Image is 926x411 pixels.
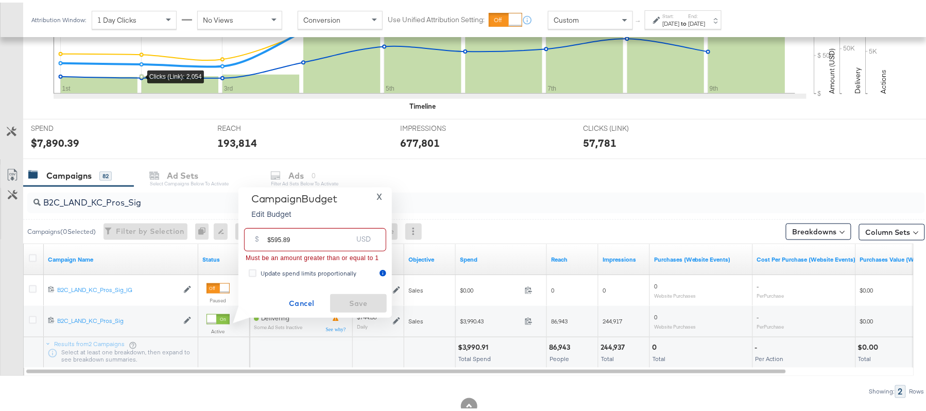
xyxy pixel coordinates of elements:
[653,352,665,360] span: Total
[97,13,136,22] span: 1 Day Clicks
[400,133,440,148] div: 677,801
[634,18,644,21] span: ↑
[859,352,871,360] span: Total
[31,133,79,148] div: $7,890.39
[48,253,194,261] a: Your campaign name.
[254,322,302,328] sub: Some Ad Sets Inactive
[755,340,761,350] div: -
[460,284,521,292] span: $0.00
[251,206,337,216] p: Edit Budget
[458,340,491,350] div: $3,990.91
[57,283,178,292] a: B2C_LAND_KC_Pros_Sig_IG
[757,280,759,287] span: -
[218,121,295,131] span: REACH
[551,315,568,322] span: 86,943
[460,315,521,322] span: $3,990.43
[654,290,696,296] sub: Website Purchases
[652,340,660,350] div: 0
[246,251,379,261] p: Must be an amount greater than or equal to 1
[251,190,337,202] div: Campaign Budget
[372,190,386,198] button: X
[261,312,289,319] span: Delivering
[858,340,882,350] div: $0.00
[757,311,759,318] span: -
[680,17,689,25] strong: to
[261,267,356,275] span: Update spend limits proportionally
[869,386,895,393] div: Showing:
[757,253,856,261] a: The average cost for each purchase tracked by your Custom Audience pixel on your website after pe...
[689,10,706,17] label: End:
[352,230,375,248] div: USD
[654,253,749,261] a: The number of times a purchase was made tracked by your Custom Audience pixel on your website aft...
[601,340,628,350] div: 244,937
[654,311,657,318] span: 0
[603,315,622,322] span: 244,917
[41,186,843,206] input: Search Campaigns by Name, ID or Objective
[31,121,108,131] span: SPEND
[549,340,573,350] div: 86,943
[689,17,706,25] div: [DATE]
[663,17,680,25] div: [DATE]
[460,253,543,261] a: The total amount spent to date.
[551,284,554,292] span: 0
[909,386,925,393] div: Rows
[554,13,579,22] span: Custom
[57,314,178,323] a: B2C_LAND_KC_Pros_Sig
[27,225,96,234] div: Campaigns ( 0 Selected)
[654,280,657,287] span: 0
[895,383,906,396] div: 2
[99,169,112,178] div: 82
[207,295,230,301] label: Paused
[583,133,616,148] div: 57,781
[388,12,485,22] label: Use Unified Attribution Setting:
[551,253,594,261] a: The number of people your ad was served to.
[195,221,214,237] div: 0
[303,13,340,22] span: Conversion
[756,352,784,360] span: Per Action
[601,352,614,360] span: Total
[860,315,873,322] span: $0.00
[859,221,925,238] button: Column Sets
[853,65,863,91] text: Delivery
[654,321,696,327] sub: Website Purchases
[408,315,423,322] span: Sales
[408,284,423,292] span: Sales
[218,133,258,148] div: 193,814
[400,121,477,131] span: IMPRESSIONS
[786,221,851,237] button: Breakdowns
[663,10,680,17] label: Start:
[550,352,569,360] span: People
[860,284,873,292] span: $0.00
[458,352,491,360] span: Total Spend
[376,187,382,201] span: X
[757,290,784,296] sub: Per Purchase
[757,321,784,327] sub: Per Purchase
[251,230,263,248] div: $
[408,253,452,261] a: Your campaign's objective.
[203,13,233,22] span: No Views
[409,99,436,109] div: Timeline
[267,222,352,244] input: Enter your budget
[31,14,87,21] div: Attribution Window:
[357,321,368,327] sub: Daily
[57,314,178,322] div: B2C_LAND_KC_Pros_Sig
[202,253,246,261] a: Shows the current state of your Ad Campaign.
[57,283,178,292] div: B2C_LAND_KC_Pros_Sig_IG
[278,295,326,307] span: Cancel
[879,67,888,91] text: Actions
[46,167,92,179] div: Campaigns
[207,326,230,332] label: Active
[273,292,330,310] button: Cancel
[583,121,660,131] span: CLICKS (LINK)
[603,284,606,292] span: 0
[603,253,646,261] a: The number of times your ad was served. On mobile apps an ad is counted as served the first time ...
[828,46,837,91] text: Amount (USD)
